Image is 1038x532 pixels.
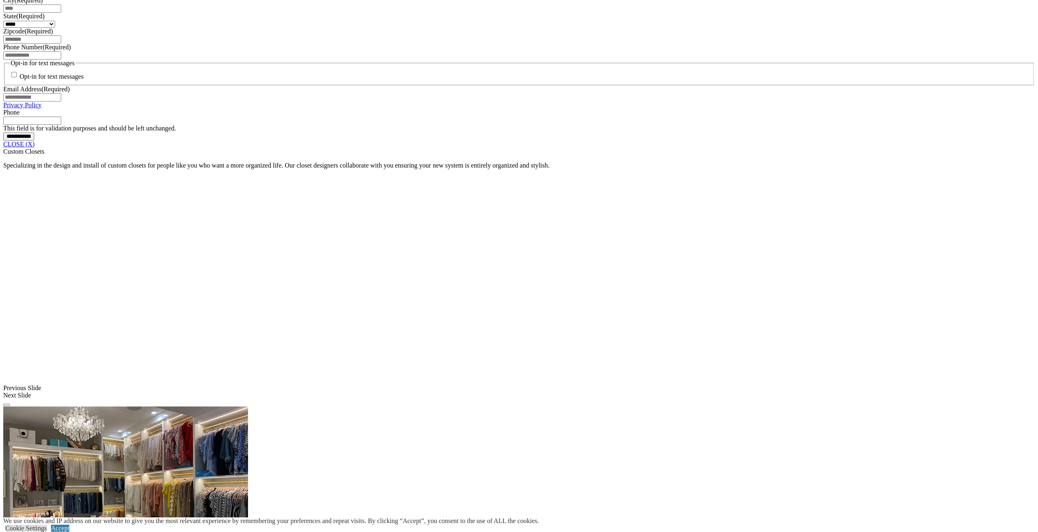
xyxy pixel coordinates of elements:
div: This field is for validation purposes and should be left unchanged. [3,125,1035,132]
div: Previous Slide [3,384,1035,392]
span: (Required) [42,86,70,93]
span: (Required) [24,28,53,35]
span: Custom Closets [3,148,44,155]
a: Cookie Settings [5,525,47,532]
span: (Required) [42,44,71,51]
label: Zipcode [3,28,53,35]
p: Specializing in the design and install of custom closets for people like you who want a more orga... [3,162,1035,169]
div: Next Slide [3,392,1035,399]
span: (Required) [16,13,44,20]
legend: Opt-in for text messages [10,60,75,67]
label: Phone [3,109,20,116]
div: We use cookies and IP address on our website to give you the most relevant experience by remember... [3,517,539,525]
label: Opt-in for text messages [20,73,84,80]
label: State [3,13,44,20]
label: Phone Number [3,44,71,51]
a: Privacy Policy [3,102,42,108]
a: Accept [51,525,69,532]
button: Click here to pause slide show [3,404,10,406]
label: Email Address [3,86,70,93]
a: CLOSE (X) [3,141,35,148]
